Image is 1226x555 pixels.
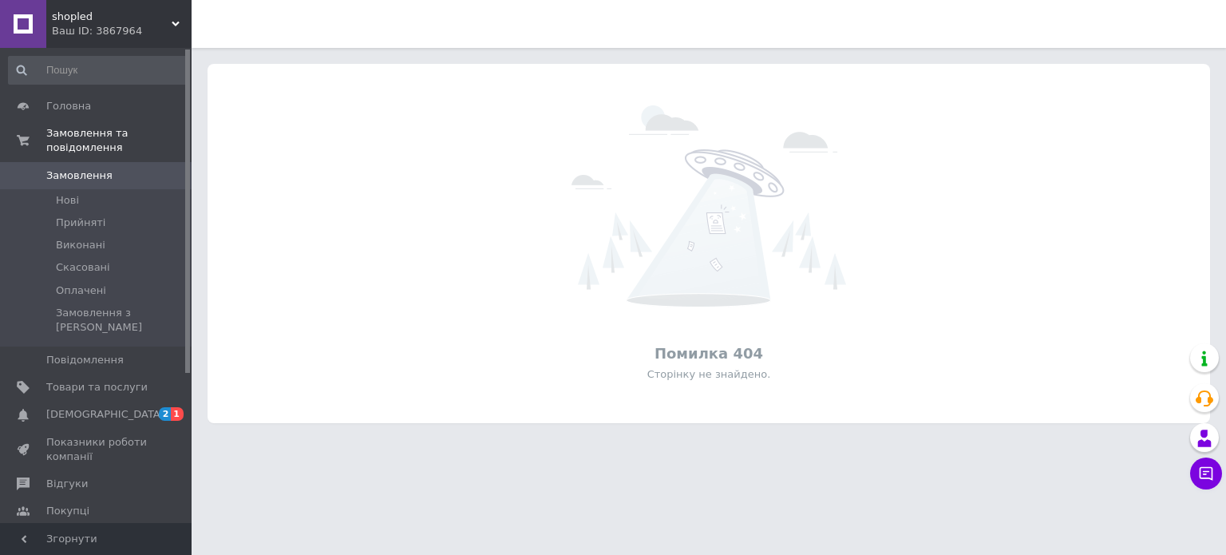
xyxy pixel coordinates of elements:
[56,283,106,298] span: Оплачені
[216,343,1202,363] div: Помилка 404
[46,435,148,464] span: Показники роботи компанії
[56,238,105,252] span: Виконані
[46,126,192,155] span: Замовлення та повідомлення
[1190,458,1222,490] button: Чат з покупцем
[46,353,124,367] span: Повідомлення
[216,367,1202,382] div: Сторінку не знайдено.
[52,10,172,24] span: shopled
[159,407,172,421] span: 2
[46,168,113,183] span: Замовлення
[56,260,110,275] span: Скасовані
[56,306,187,335] span: Замовлення з [PERSON_NAME]
[46,99,91,113] span: Головна
[8,56,188,85] input: Пошук
[171,407,184,421] span: 1
[46,477,88,491] span: Відгуки
[46,407,164,422] span: [DEMOGRAPHIC_DATA]
[46,504,89,518] span: Покупці
[56,193,79,208] span: Нові
[46,380,148,394] span: Товари та послуги
[56,216,105,230] span: Прийняті
[52,24,192,38] div: Ваш ID: 3867964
